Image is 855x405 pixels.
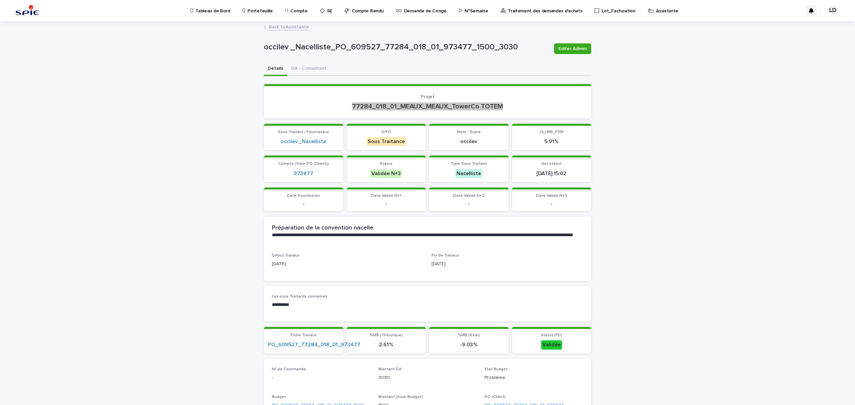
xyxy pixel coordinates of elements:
a: occilev _Nacelliste [281,138,326,145]
span: Fiche Travaux [291,333,317,337]
p: Problème [485,374,583,381]
div: Validée [541,340,562,349]
div: Sous Traitance [366,137,406,146]
span: Date Soumission [287,194,320,198]
span: %MB (Réel) [458,333,480,337]
div: Validée N+3 [370,169,402,178]
span: Compte (from PO (Client)) [278,162,329,166]
h2: Préparation de la convention nacelle [272,225,373,232]
span: Statut (FD) [541,333,562,337]
p: 5.91 % [516,138,587,145]
span: Fin de Travaux [432,254,459,258]
p: - [433,201,505,207]
span: (%) MB_P3M [540,130,563,134]
span: Date Validé N+1 [371,194,401,198]
span: Budget [272,395,286,399]
span: Projet [421,94,435,99]
span: Date Validé N+2 [453,194,485,198]
p: occilev _Nacelliste_PO_609527_77284_018_01_973477_1500_3030 [264,42,549,52]
span: Montant DA [378,367,401,371]
p: - [516,201,587,207]
img: svstPd6MQfCT1uX1QGkG [13,4,41,17]
p: [DATE] 15:02 [516,170,587,177]
div: LD [828,5,838,16]
p: 3030 [378,374,477,381]
span: Editer Admini [558,45,587,52]
span: Sous Traitant | Fournisseur [278,130,329,134]
span: Type Sous Traitant [451,162,487,166]
p: 2.61 % [351,342,422,348]
button: Details [264,62,287,76]
p: [DATE] [272,261,423,268]
span: Nom - Supra [457,130,481,134]
span: Début Travaux [272,254,300,258]
span: Status [380,162,392,166]
span: Montant (from Budget) [378,395,423,399]
p: - [268,201,339,207]
a: Back toAssistante [269,23,309,30]
p: -9.03 % [433,342,505,348]
span: %MB (Théorique) [370,333,403,337]
button: Editer Admini [554,43,591,54]
span: last-statut [541,162,561,166]
span: Les sous Traitants concernés [272,295,328,299]
a: 77284_018_01_MEAUX_MEAUX_TowerCo TOTEM [352,102,503,110]
a: PO_609527_77284_018_01_973477 [268,342,360,348]
button: DA - Consultant [287,62,330,76]
span: Date Validé N+3 [536,194,567,198]
span: PO (Client) [485,395,506,399]
span: N° de Commande [272,367,306,371]
span: Etat Budget [485,367,508,371]
p: occilev [433,138,505,145]
span: S/FO [381,130,391,134]
div: Nacelliste [455,169,482,178]
p: - [351,201,422,207]
a: 973477 [294,170,313,177]
p: [DATE] [432,261,583,268]
p: - [272,374,370,381]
